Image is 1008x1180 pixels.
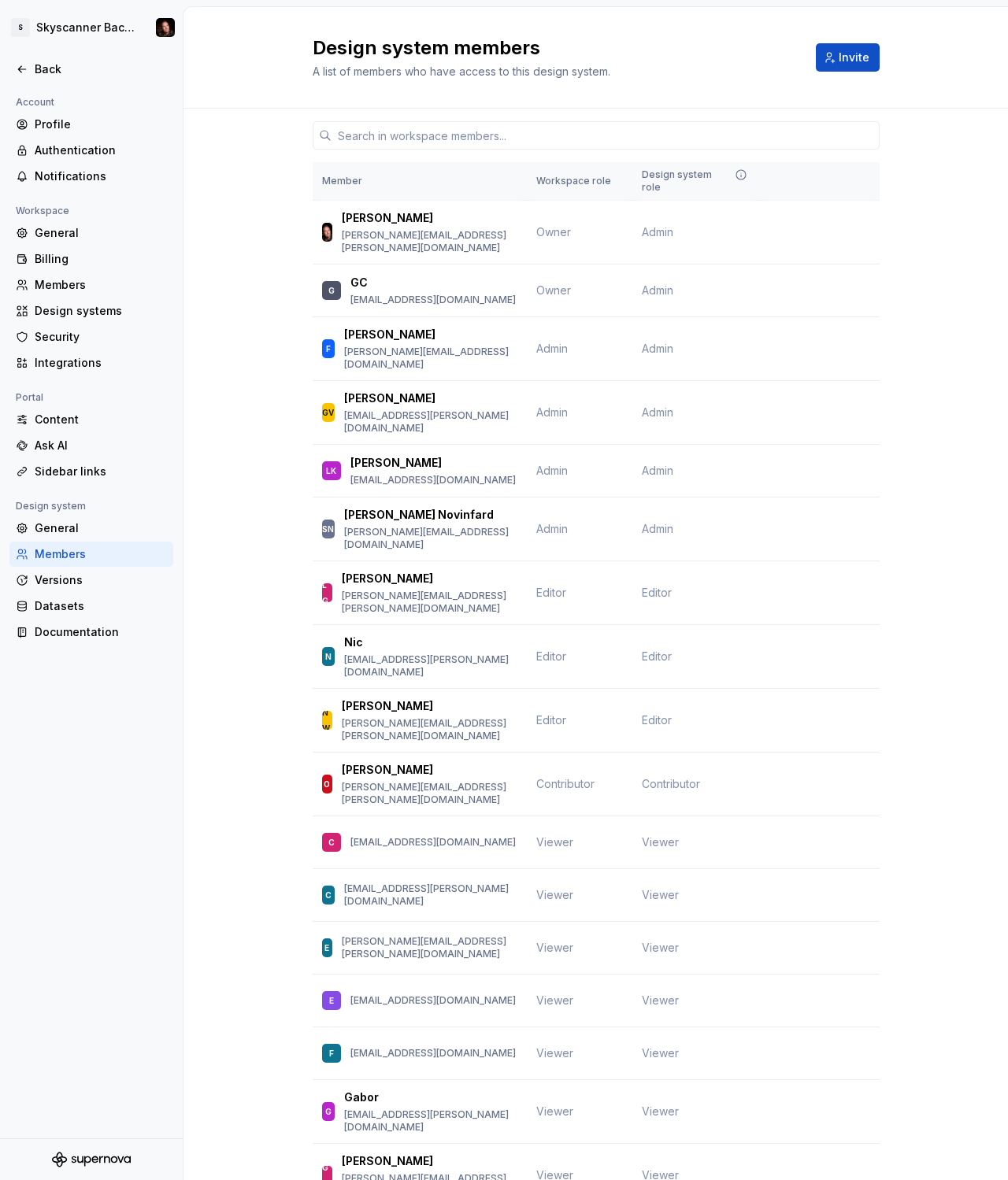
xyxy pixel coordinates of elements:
a: General [9,220,173,246]
p: [EMAIL_ADDRESS][DOMAIN_NAME] [350,1047,516,1060]
p: [PERSON_NAME] [342,1153,433,1169]
div: Versions [35,572,167,588]
a: General [9,516,173,541]
a: Back [9,57,173,82]
a: Security [9,324,173,350]
div: Members [35,546,167,562]
span: Admin [642,463,673,479]
div: Skyscanner Backpack [36,20,137,35]
span: Viewer [642,887,679,903]
p: [EMAIL_ADDRESS][PERSON_NAME][DOMAIN_NAME] [344,1108,517,1134]
span: Admin [642,224,673,240]
span: Editor [536,713,566,727]
p: [EMAIL_ADDRESS][PERSON_NAME][DOMAIN_NAME] [344,882,517,908]
button: SSkyscanner BackpackAdam Wilson [3,10,180,45]
div: O [324,776,330,792]
p: [PERSON_NAME] [342,210,433,226]
div: Datasets [35,598,167,614]
div: Billing [35,251,167,267]
p: [PERSON_NAME][EMAIL_ADDRESS][PERSON_NAME][DOMAIN_NAME] [342,935,517,960]
p: [PERSON_NAME][EMAIL_ADDRESS][PERSON_NAME][DOMAIN_NAME] [342,590,517,615]
div: Workspace [9,202,76,220]
div: Back [35,61,167,77]
span: Admin [536,405,568,419]
div: SN [322,521,334,537]
div: General [35,225,167,241]
a: Versions [9,568,173,593]
div: Design system [9,497,92,516]
img: Adam Wilson [156,18,175,37]
p: [PERSON_NAME][EMAIL_ADDRESS][DOMAIN_NAME] [344,526,517,551]
span: Viewer [642,993,679,1008]
p: [PERSON_NAME] [344,390,435,406]
a: Profile [9,112,173,137]
div: Integrations [35,355,167,371]
div: Ask AI [35,438,167,453]
span: Viewer [536,993,573,1007]
span: Editor [642,585,672,601]
p: [PERSON_NAME][EMAIL_ADDRESS][PERSON_NAME][DOMAIN_NAME] [342,717,517,742]
p: [EMAIL_ADDRESS][PERSON_NAME][DOMAIN_NAME] [344,409,517,435]
span: Editor [642,712,672,728]
p: [EMAIL_ADDRESS][PERSON_NAME][DOMAIN_NAME] [344,653,517,679]
div: C [328,834,335,850]
th: Workspace role [527,162,632,201]
p: [PERSON_NAME] [350,455,442,471]
a: Content [9,407,173,432]
p: [PERSON_NAME] [342,762,433,778]
div: LK [326,463,336,479]
span: Contributor [642,776,700,792]
span: Viewer [536,1104,573,1118]
div: Authentication [35,142,167,158]
div: E [329,993,334,1008]
div: NW [322,705,332,736]
a: Authentication [9,138,173,163]
div: E [324,940,329,956]
p: [PERSON_NAME][EMAIL_ADDRESS][DOMAIN_NAME] [344,346,517,371]
svg: Supernova Logo [52,1152,131,1167]
a: Ask AI [9,433,173,458]
p: [EMAIL_ADDRESS][DOMAIN_NAME] [350,294,516,306]
span: Viewer [642,940,679,956]
div: G [328,283,335,298]
div: F [329,1045,334,1061]
span: Admin [536,522,568,535]
p: [EMAIL_ADDRESS][DOMAIN_NAME] [350,994,516,1007]
p: GC [350,275,368,290]
p: [EMAIL_ADDRESS][DOMAIN_NAME] [350,836,516,849]
p: [PERSON_NAME][EMAIL_ADDRESS][PERSON_NAME][DOMAIN_NAME] [342,781,517,806]
a: Datasets [9,594,173,619]
h2: Design system members [313,35,797,61]
a: Members [9,542,173,567]
span: Viewer [642,1104,679,1119]
span: Editor [536,586,566,599]
span: Viewer [536,1046,573,1060]
p: [PERSON_NAME][EMAIL_ADDRESS][PERSON_NAME][DOMAIN_NAME] [342,229,517,254]
div: F [326,341,331,357]
span: Invite [839,50,869,65]
div: Sidebar links [35,464,167,479]
span: Admin [642,521,673,537]
span: Admin [642,283,673,298]
span: Editor [642,649,672,664]
div: G [325,1104,332,1119]
div: Documentation [35,624,167,640]
div: Design systems [35,303,167,319]
p: Nic [344,634,363,650]
span: Contributor [536,777,595,790]
span: Viewer [642,1045,679,1061]
a: Documentation [9,620,173,645]
div: Members [35,277,167,293]
div: N [325,649,332,664]
div: Design system role [642,168,750,194]
a: Integrations [9,350,173,375]
input: Search in workspace members... [332,121,880,150]
p: [PERSON_NAME] [342,571,433,586]
div: Content [35,412,167,427]
span: Admin [536,464,568,477]
div: GV [322,405,334,420]
span: Viewer [536,835,573,849]
a: Billing [9,246,173,272]
span: Owner [536,225,571,239]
